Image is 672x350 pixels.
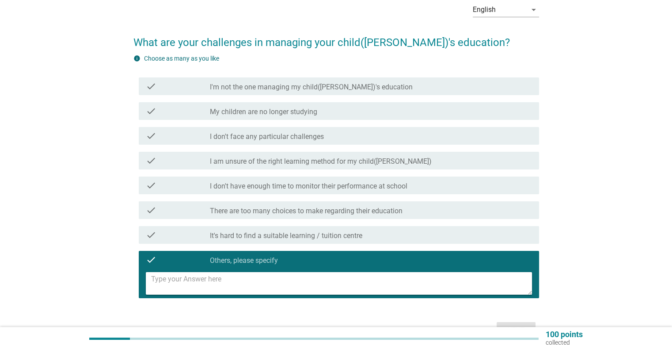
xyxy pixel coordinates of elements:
[146,106,156,116] i: check
[146,254,156,265] i: check
[210,108,317,116] label: My children are no longer studying
[146,131,156,141] i: check
[133,55,140,62] i: info
[133,26,539,50] h2: What are your challenges in managing your child([PERSON_NAME])'s education?
[528,4,539,15] i: arrow_drop_down
[473,6,496,14] div: English
[146,230,156,240] i: check
[210,83,413,92] label: I'm not the one managing my child([PERSON_NAME])'s education
[210,231,362,240] label: It's hard to find a suitable learning / tuition centre
[146,205,156,215] i: check
[146,180,156,191] i: check
[210,157,432,166] label: I am unsure of the right learning method for my child([PERSON_NAME])
[546,338,583,346] p: collected
[144,55,219,62] label: Choose as many as you like
[210,132,324,141] label: I don't face any particular challenges
[210,207,402,215] label: There are too many choices to make regarding their education
[146,81,156,92] i: check
[546,331,583,338] p: 100 points
[210,256,278,265] label: Others, please specify
[146,155,156,166] i: check
[210,182,407,191] label: I don't have enough time to monitor their performance at school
